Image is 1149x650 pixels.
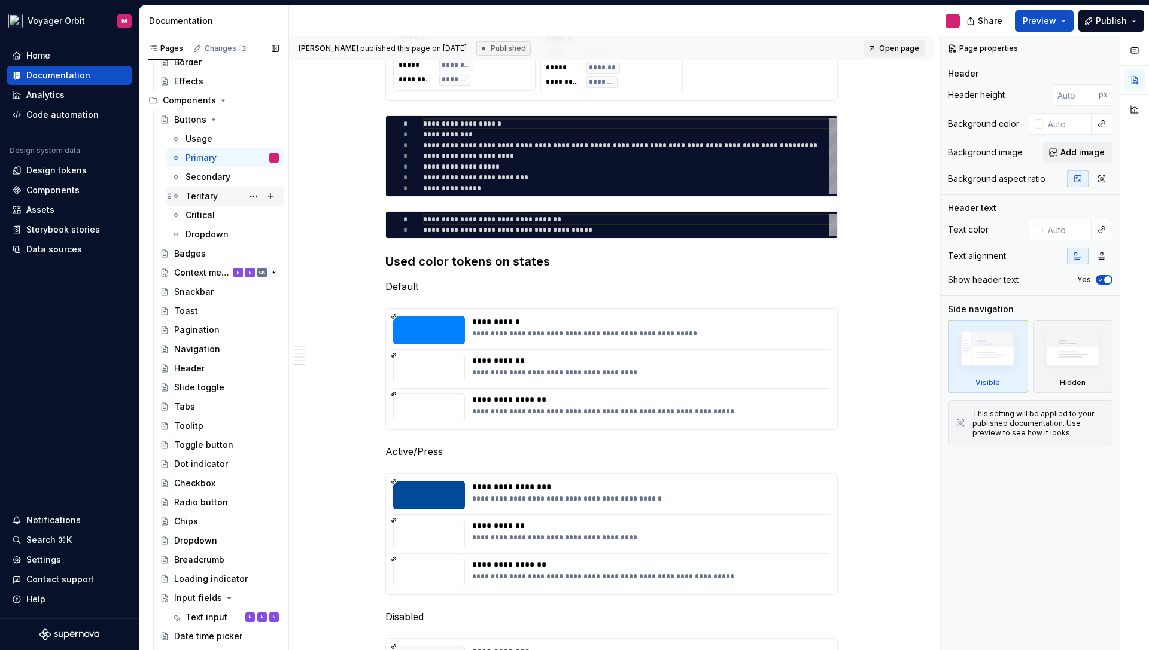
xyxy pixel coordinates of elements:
div: Text alignment [948,250,1006,262]
div: N [249,267,251,279]
span: Share [978,15,1002,27]
a: Dropdown [166,225,284,244]
div: Buttons [174,114,206,126]
span: [PERSON_NAME] [299,44,358,53]
div: Header text [948,202,996,214]
div: Date time picker [174,630,242,642]
button: Preview [1015,10,1074,32]
a: Breadcrumb [155,550,284,569]
div: Breadcrumb [174,554,224,566]
div: Home [26,50,50,62]
div: Snackbar [174,286,214,298]
div: Header [174,362,205,374]
a: Documentation [7,66,132,85]
a: Context menuNNOK+1 [155,263,284,282]
a: Snackbar [155,282,284,301]
div: N [273,611,275,623]
div: Teritary [186,190,218,202]
div: Dropdown [186,228,229,240]
a: Radio button [155,493,284,512]
span: 3 [239,44,248,53]
a: Data sources [7,240,132,259]
div: Voyager Orbit [28,15,85,27]
div: Toggle button [174,439,233,451]
div: Header [948,68,978,80]
div: Context menu [174,267,231,279]
a: Text inputNNN [166,608,284,627]
div: Components [163,94,216,106]
img: e5527c48-e7d1-4d25-8110-9641689f5e10.png [8,14,23,28]
a: Pagination [155,321,284,340]
div: Loading indicator [174,573,248,585]
div: Input fields [174,592,222,604]
div: N [261,611,263,623]
a: Home [7,46,132,65]
div: Design system data [10,146,80,155]
div: Settings [26,554,61,566]
div: Badges [174,248,206,260]
div: Secondary [186,171,230,183]
span: Open page [879,44,919,53]
a: Checkbox [155,474,284,493]
input: Auto [1053,84,1099,106]
div: Hidden [1060,378,1086,387]
div: M [121,16,127,26]
a: Primary [166,148,284,167]
a: Input fields [155,588,284,608]
div: Show header text [948,274,1019,286]
div: Background color [948,118,1019,130]
div: Side navigation [948,303,1014,315]
h3: Used color tokens on states [385,253,838,270]
a: Effects [155,72,284,91]
p: Active/Press [385,444,838,459]
a: Date time picker [155,627,284,646]
div: Usage [186,133,212,145]
a: Loading indicator [155,569,284,588]
div: Border [174,56,202,68]
div: OK [259,267,265,279]
div: Search ⌘K [26,534,72,546]
div: Header height [948,89,1005,101]
span: Add image [1060,147,1105,158]
div: N [237,267,239,279]
p: Disabled [385,609,838,624]
div: Documentation [26,69,90,81]
a: Toast [155,301,284,321]
a: Design tokens [7,161,132,180]
a: Storybook stories [7,220,132,239]
a: Secondary [166,167,284,187]
span: Publish [1096,15,1127,27]
div: Published [476,41,531,56]
div: Storybook stories [26,224,100,236]
div: Text input [186,611,227,623]
a: Border [155,53,284,72]
a: Badges [155,244,284,263]
div: Checkbox [174,477,215,489]
button: Share [960,10,1010,32]
a: Buttons [155,110,284,129]
button: Publish [1078,10,1144,32]
div: Assets [26,204,54,216]
div: Critical [186,209,215,221]
div: + 1 [269,268,279,277]
a: Usage [166,129,284,148]
div: Background aspect ratio [948,173,1045,185]
a: Teritary [166,187,284,206]
div: Radio button [174,496,228,508]
div: Help [26,593,45,605]
div: Text color [948,224,989,236]
a: Components [7,181,132,200]
div: Pagination [174,324,220,336]
button: Add image [1043,142,1112,163]
div: Hidden [1033,320,1113,393]
span: Preview [1023,15,1056,27]
a: Code automation [7,105,132,124]
button: Help [7,590,132,609]
button: Contact support [7,570,132,589]
a: Assets [7,200,132,219]
a: Dot indicator [155,454,284,474]
div: Background image [948,147,1023,158]
a: Slide toggle [155,378,284,397]
div: Code automation [26,109,99,121]
div: Contact support [26,573,94,585]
